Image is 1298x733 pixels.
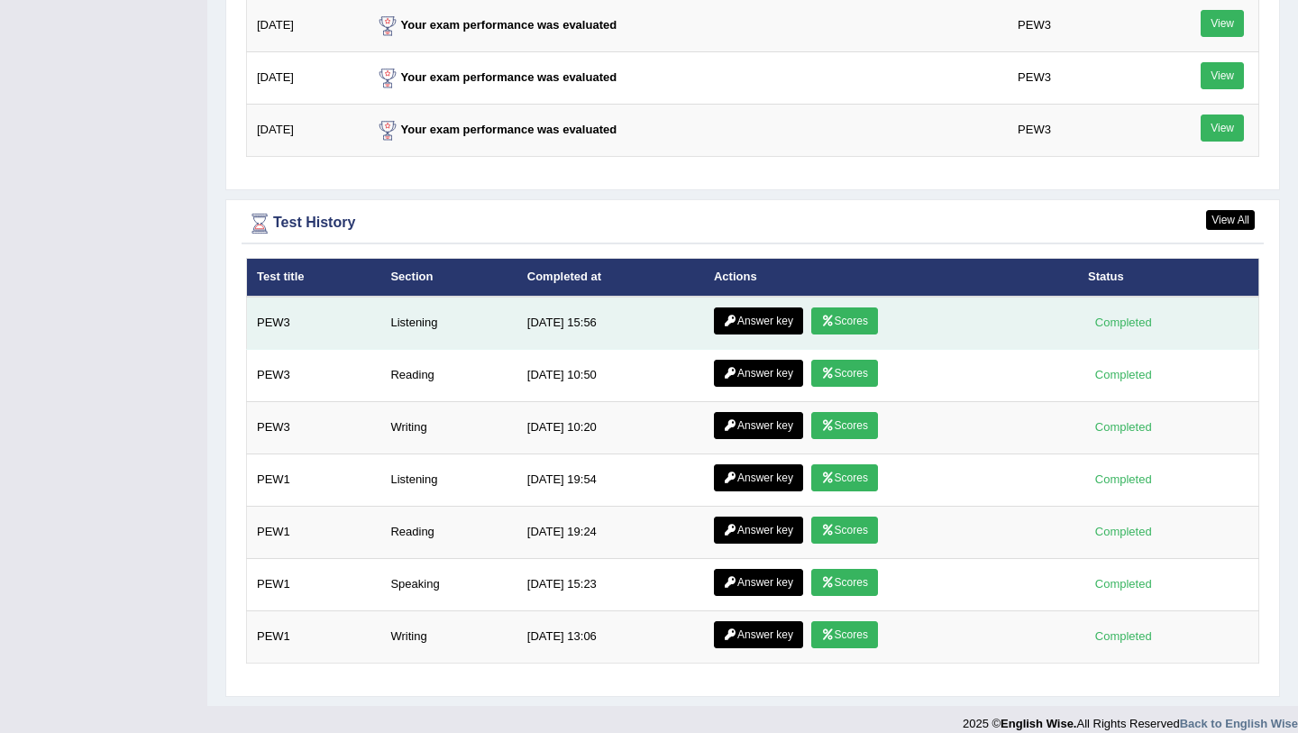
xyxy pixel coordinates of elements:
a: View [1201,115,1244,142]
td: [DATE] 15:23 [517,558,704,610]
td: Listening [380,454,516,506]
td: PEW3 [247,297,381,350]
a: Scores [811,621,878,648]
td: PEW1 [247,454,381,506]
th: Completed at [517,259,704,297]
td: Listening [380,297,516,350]
strong: Your exam performance was evaluated [374,123,617,136]
strong: Your exam performance was evaluated [374,70,617,84]
a: View [1201,62,1244,89]
td: PEW3 [247,349,381,401]
div: Test History [246,210,1259,237]
td: Writing [380,401,516,454]
td: PEW3 [1008,105,1150,157]
td: [DATE] [247,52,364,105]
div: Completed [1088,470,1158,489]
a: Scores [811,569,878,596]
td: Reading [380,349,516,401]
strong: Your exam performance was evaluated [374,18,617,32]
a: Answer key [714,621,803,648]
td: PEW1 [247,506,381,558]
a: View [1201,10,1244,37]
a: Scores [811,360,878,387]
a: Scores [811,464,878,491]
td: Writing [380,610,516,663]
div: 2025 © All Rights Reserved [963,706,1298,732]
a: Scores [811,412,878,439]
td: PEW1 [247,558,381,610]
th: Test title [247,259,381,297]
a: Back to English Wise [1180,717,1298,730]
a: Answer key [714,569,803,596]
td: [DATE] 10:20 [517,401,704,454]
a: Answer key [714,517,803,544]
td: [DATE] 19:54 [517,454,704,506]
a: Scores [811,517,878,544]
th: Status [1078,259,1259,297]
td: [DATE] 10:50 [517,349,704,401]
th: Section [380,259,516,297]
td: PEW3 [1008,52,1150,105]
a: View All [1206,210,1255,230]
div: Completed [1088,365,1158,384]
div: Completed [1088,522,1158,541]
td: [DATE] 15:56 [517,297,704,350]
a: Answer key [714,360,803,387]
td: [DATE] 13:06 [517,610,704,663]
div: Completed [1088,417,1158,436]
a: Answer key [714,307,803,334]
th: Actions [704,259,1078,297]
td: PEW1 [247,610,381,663]
td: Reading [380,506,516,558]
td: Speaking [380,558,516,610]
div: Completed [1088,313,1158,332]
strong: English Wise. [1001,717,1076,730]
td: [DATE] [247,105,364,157]
a: Answer key [714,412,803,439]
a: Scores [811,307,878,334]
td: [DATE] 19:24 [517,506,704,558]
div: Completed [1088,574,1158,593]
a: Answer key [714,464,803,491]
div: Completed [1088,627,1158,646]
td: PEW3 [247,401,381,454]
